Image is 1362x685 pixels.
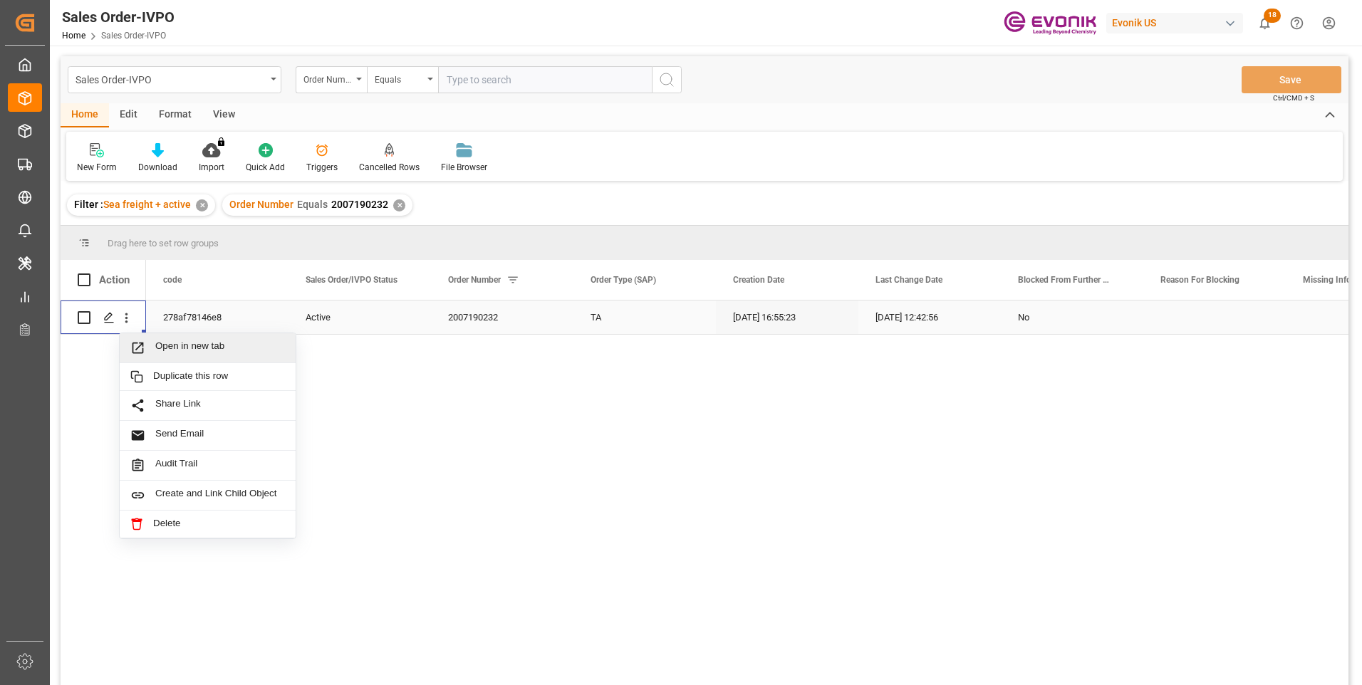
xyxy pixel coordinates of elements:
div: Cancelled Rows [359,161,420,174]
div: Press SPACE to select this row. [61,300,146,335]
button: Help Center [1281,7,1313,39]
span: Order Number [229,199,293,210]
div: Download [138,161,177,174]
div: 2007190232 [431,300,573,334]
div: Action [99,273,130,286]
div: View [202,103,246,127]
div: New Form [77,161,117,174]
span: Filter : [74,199,103,210]
span: code [163,275,182,285]
span: Equals [297,199,328,210]
div: Sales Order-IVPO [62,6,175,28]
div: No [1018,301,1126,334]
div: Edit [109,103,148,127]
span: Sea freight + active [103,199,191,210]
a: Home [62,31,85,41]
div: Quick Add [246,161,285,174]
span: Creation Date [733,275,784,285]
button: Evonik US [1106,9,1249,36]
button: search button [652,66,682,93]
div: Format [148,103,202,127]
span: Sales Order/IVPO Status [306,275,397,285]
span: Order Number [448,275,501,285]
span: 18 [1264,9,1281,23]
div: TA [573,300,716,334]
div: Home [61,103,109,127]
span: 2007190232 [331,199,388,210]
div: ✕ [196,199,208,211]
span: Drag here to set row groups [108,238,219,249]
button: open menu [296,66,367,93]
div: Triggers [306,161,338,174]
div: Evonik US [1106,13,1243,33]
input: Type to search [438,66,652,93]
div: [DATE] 12:42:56 [858,300,1001,334]
div: [DATE] 16:55:23 [716,300,858,334]
button: show 18 new notifications [1249,7,1281,39]
div: Equals [375,70,423,86]
img: Evonik-brand-mark-Deep-Purple-RGB.jpeg_1700498283.jpeg [1004,11,1096,36]
span: Reason For Blocking [1160,275,1239,285]
span: Last Change Date [875,275,942,285]
div: Order Number [303,70,352,86]
div: 278af78146e8 [146,300,288,334]
button: open menu [68,66,281,93]
span: Order Type (SAP) [591,275,656,285]
div: Sales Order-IVPO [76,70,266,88]
span: Blocked From Further Processing [1018,275,1113,285]
button: Save [1242,66,1341,93]
button: open menu [367,66,438,93]
div: Active [306,301,414,334]
span: Ctrl/CMD + S [1273,93,1314,103]
div: ✕ [393,199,405,211]
div: File Browser [441,161,487,174]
